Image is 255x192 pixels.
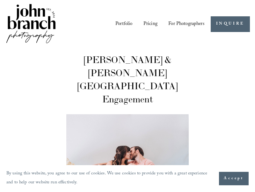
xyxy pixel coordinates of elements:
a: INQUIRE [211,16,250,32]
img: John Branch IV Photography [5,3,57,46]
a: folder dropdown [168,19,204,29]
p: By using this website, you agree to our use of cookies. We use cookies to provide you with a grea... [6,170,213,188]
a: Portfolio [115,19,132,29]
button: Accept [219,172,249,185]
span: For Photographers [168,20,204,29]
a: Pricing [143,19,157,29]
span: Accept [224,175,244,182]
h1: [PERSON_NAME] & [PERSON_NAME] [GEOGRAPHIC_DATA] Engagement [66,53,189,106]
